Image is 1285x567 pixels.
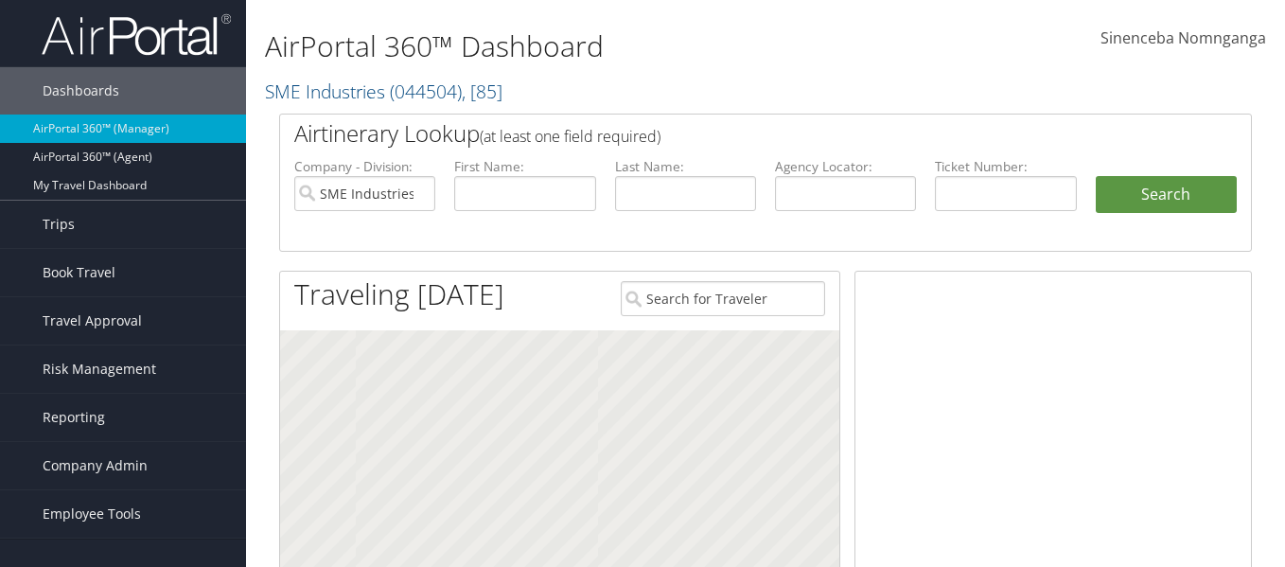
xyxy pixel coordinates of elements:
[935,157,1076,176] label: Ticket Number:
[294,157,435,176] label: Company - Division:
[43,442,148,489] span: Company Admin
[621,281,825,316] input: Search for Traveler
[480,126,660,147] span: (at least one field required)
[390,79,462,104] span: ( 044504 )
[43,394,105,441] span: Reporting
[1096,176,1237,214] button: Search
[43,346,156,393] span: Risk Management
[294,275,504,314] h1: Traveling [DATE]
[615,157,756,176] label: Last Name:
[43,67,119,115] span: Dashboards
[43,490,141,538] span: Employee Tools
[42,12,231,57] img: airportal-logo.png
[265,27,932,66] h1: AirPortal 360™ Dashboard
[454,157,595,176] label: First Name:
[1100,27,1266,48] span: Sinenceba Nomnganga
[775,157,916,176] label: Agency Locator:
[462,79,502,104] span: , [ 85 ]
[294,117,1156,150] h2: Airtinerary Lookup
[43,201,75,248] span: Trips
[1100,9,1266,68] a: Sinenceba Nomnganga
[43,297,142,345] span: Travel Approval
[43,249,115,296] span: Book Travel
[265,79,502,104] a: SME Industries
